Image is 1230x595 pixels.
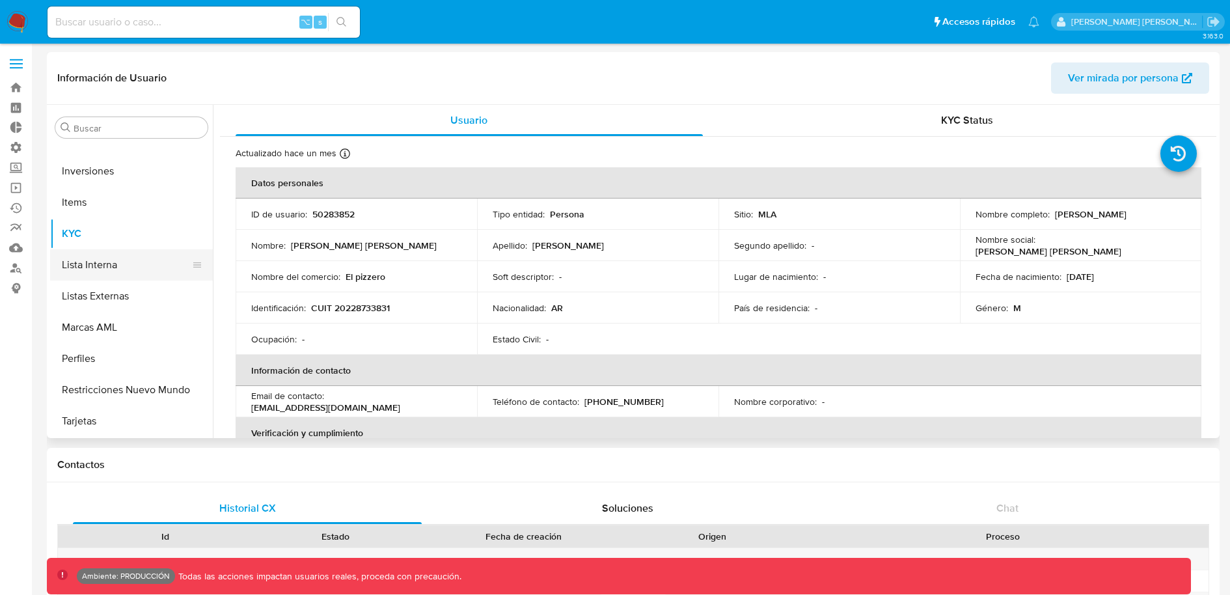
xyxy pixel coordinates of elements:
[219,501,276,516] span: Historial CX
[996,501,1018,516] span: Chat
[450,113,487,128] span: Usuario
[236,355,1201,386] th: Información de contacto
[1013,302,1021,314] p: M
[493,240,527,251] p: Apellido :
[251,333,297,345] p: Ocupación :
[734,240,806,251] p: Segundo apellido :
[1068,62,1179,94] span: Ver mirada por persona
[1071,16,1203,28] p: natalia.maison@mercadolibre.com
[50,187,213,218] button: Items
[50,343,213,374] button: Perfiles
[734,208,753,220] p: Sitio :
[50,249,202,281] button: Lista Interna
[328,13,355,31] button: search-icon
[812,240,814,251] p: -
[584,396,664,408] p: [PHONE_NUMBER]
[602,501,653,516] span: Soluciones
[50,281,213,312] button: Listas Externas
[546,333,549,345] p: -
[429,530,618,543] div: Fecha de creación
[559,271,562,283] p: -
[346,271,385,283] p: El pizzero
[976,271,1061,283] p: Fecha de nacimiento :
[291,240,437,251] p: [PERSON_NAME] [PERSON_NAME]
[493,302,546,314] p: Nacionalidad :
[806,530,1199,543] div: Proceso
[251,208,307,220] p: ID de usuario :
[823,271,826,283] p: -
[74,122,202,134] input: Buscar
[312,208,355,220] p: 50283852
[50,156,213,187] button: Inversiones
[50,312,213,343] button: Marcas AML
[734,302,810,314] p: País de residencia :
[260,530,411,543] div: Estado
[941,113,993,128] span: KYC Status
[1055,208,1127,220] p: [PERSON_NAME]
[61,122,71,133] button: Buscar
[550,208,584,220] p: Persona
[236,417,1201,449] th: Verificación y cumplimiento
[734,396,817,408] p: Nombre corporativo :
[251,271,340,283] p: Nombre del comercio :
[493,208,545,220] p: Tipo entidad :
[90,530,241,543] div: Id
[236,147,336,159] p: Actualizado hace un mes
[976,302,1008,314] p: Género :
[82,574,170,579] p: Ambiente: PRODUCCIÓN
[175,570,461,583] p: Todas las acciones impactan usuarios reales, proceda con precaución.
[532,240,604,251] p: [PERSON_NAME]
[493,271,554,283] p: Soft descriptor :
[50,374,213,406] button: Restricciones Nuevo Mundo
[57,72,167,85] h1: Información de Usuario
[493,333,541,345] p: Estado Civil :
[251,402,400,413] p: [EMAIL_ADDRESS][DOMAIN_NAME]
[1067,271,1094,283] p: [DATE]
[758,208,776,220] p: MLA
[57,458,1209,471] h1: Contactos
[942,15,1015,29] span: Accesos rápidos
[822,396,825,408] p: -
[493,396,579,408] p: Teléfono de contacto :
[976,234,1035,245] p: Nombre social :
[976,208,1050,220] p: Nombre completo :
[251,390,324,402] p: Email de contacto :
[815,302,817,314] p: -
[302,333,305,345] p: -
[48,14,360,31] input: Buscar usuario o caso...
[301,16,310,28] span: ⌥
[636,530,788,543] div: Origen
[1028,16,1039,27] a: Notificaciones
[1051,62,1209,94] button: Ver mirada por persona
[1207,15,1220,29] a: Salir
[251,240,286,251] p: Nombre :
[50,406,213,437] button: Tarjetas
[551,302,563,314] p: AR
[236,167,1201,199] th: Datos personales
[318,16,322,28] span: s
[251,302,306,314] p: Identificación :
[976,245,1121,257] p: [PERSON_NAME] [PERSON_NAME]
[50,218,213,249] button: KYC
[311,302,390,314] p: CUIT 20228733831
[734,271,818,283] p: Lugar de nacimiento :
